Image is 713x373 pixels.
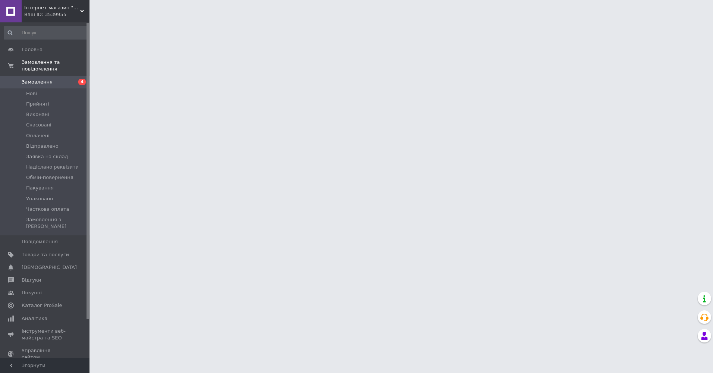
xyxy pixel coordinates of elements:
[26,90,37,97] span: Нові
[26,195,53,202] span: Упаковано
[22,302,62,309] span: Каталог ProSale
[26,132,50,139] span: Оплачені
[78,79,86,85] span: 4
[22,289,42,296] span: Покупці
[22,347,69,361] span: Управління сайтом
[26,174,73,181] span: Обмін-повернення
[26,122,51,128] span: Скасовані
[26,101,49,107] span: Прийняті
[22,79,53,85] span: Замовлення
[22,328,69,341] span: Інструменти веб-майстра та SEO
[26,153,68,160] span: Заявка на склад
[26,143,59,150] span: Відправлено
[22,238,58,245] span: Повідомлення
[24,4,80,11] span: Інтернет-магазин "Шанхай" - товари світу в Україні!
[26,164,79,170] span: Надіслано реквізити
[22,251,69,258] span: Товари та послуги
[22,277,41,283] span: Відгуки
[4,26,88,40] input: Пошук
[26,216,87,230] span: Замовлення з [PERSON_NAME]
[22,59,89,72] span: Замовлення та повідомлення
[24,11,89,18] div: Ваш ID: 3539955
[26,111,49,118] span: Виконані
[22,264,77,271] span: [DEMOGRAPHIC_DATA]
[22,315,47,322] span: Аналітика
[22,46,43,53] span: Головна
[26,206,69,213] span: Часткова оплата
[26,185,54,191] span: Пакування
